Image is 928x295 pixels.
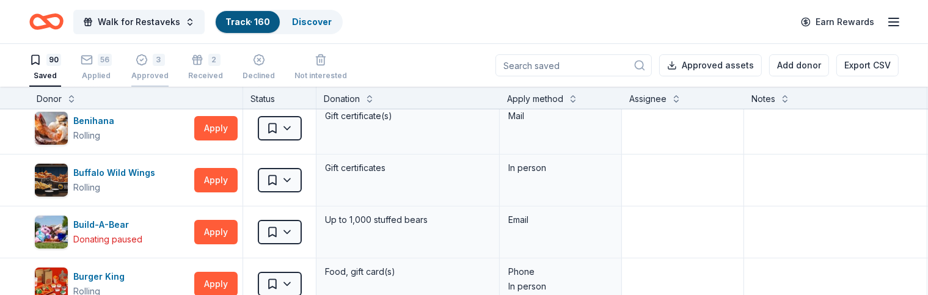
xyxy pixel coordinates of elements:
[208,54,221,66] div: 2
[73,217,142,232] div: Build-A-Bear
[324,107,492,125] div: Gift certificate(s)
[29,7,64,36] a: Home
[769,54,829,76] button: Add donor
[73,269,130,284] div: Burger King
[508,109,613,123] div: Mail
[37,92,62,106] div: Donor
[225,16,270,27] a: Track· 160
[794,11,882,33] a: Earn Rewards
[46,54,61,66] div: 90
[188,71,223,81] div: Received
[214,10,343,34] button: Track· 160Discover
[836,54,899,76] button: Export CSV
[35,112,68,145] img: Image for Benihana
[35,216,68,249] img: Image for Build-A-Bear
[243,49,275,87] button: Declined
[73,232,142,247] div: Donating paused
[507,92,563,106] div: Apply method
[243,87,316,109] div: Status
[294,71,347,81] div: Not interested
[243,71,275,81] div: Declined
[324,159,492,177] div: Gift certificates
[194,168,238,192] button: Apply
[194,220,238,244] button: Apply
[29,71,61,81] div: Saved
[29,49,61,87] button: 90Saved
[73,128,100,143] div: Rolling
[194,116,238,140] button: Apply
[73,114,119,128] div: Benihana
[81,49,112,87] button: 56Applied
[495,54,652,76] input: Search saved
[508,264,613,279] div: Phone
[508,161,613,175] div: In person
[34,215,189,249] button: Image for Build-A-BearBuild-A-BearDonating paused
[324,211,492,228] div: Up to 1,000 stuffed bears
[98,54,112,66] div: 56
[292,16,332,27] a: Discover
[73,10,205,34] button: Walk for Restaveks
[35,164,68,197] img: Image for Buffalo Wild Wings
[508,279,613,294] div: In person
[98,15,180,29] span: Walk for Restaveks
[73,180,100,195] div: Rolling
[324,92,360,106] div: Donation
[34,163,189,197] button: Image for Buffalo Wild WingsBuffalo Wild WingsRolling
[131,71,169,81] div: Approved
[34,111,189,145] button: Image for BenihanaBenihanaRolling
[324,263,492,280] div: Food, gift card(s)
[188,49,223,87] button: 2Received
[508,213,613,227] div: Email
[751,92,775,106] div: Notes
[131,49,169,87] button: 3Approved
[81,71,112,81] div: Applied
[73,166,160,180] div: Buffalo Wild Wings
[294,49,347,87] button: Not interested
[629,92,667,106] div: Assignee
[659,54,762,76] button: Approved assets
[153,54,165,66] div: 3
